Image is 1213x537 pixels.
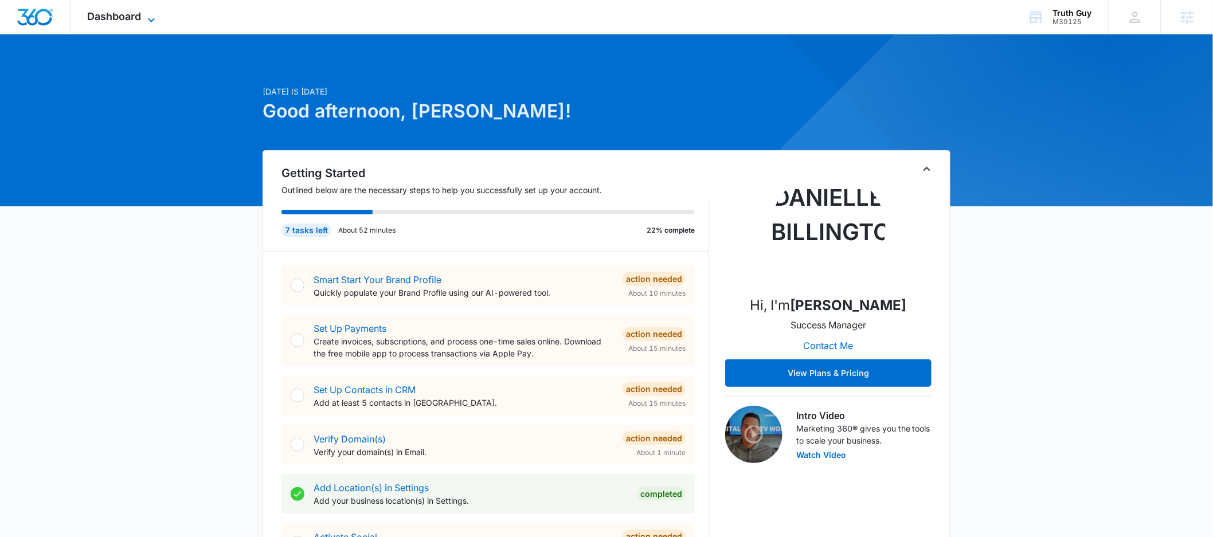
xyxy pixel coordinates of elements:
div: Completed [637,487,686,501]
a: Set Up Contacts in CRM [314,384,416,395]
span: About 15 minutes [628,343,686,354]
p: Hi, I'm [750,295,907,316]
div: 7 tasks left [281,224,331,237]
a: Set Up Payments [314,323,386,334]
h1: Good afternoon, [PERSON_NAME]! [263,97,717,125]
span: Dashboard [88,10,142,22]
span: About 10 minutes [628,288,686,299]
div: Action Needed [623,432,686,445]
p: Verify your domain(s) in Email. [314,446,613,458]
div: Action Needed [623,382,686,396]
p: Quickly populate your Brand Profile using our AI-powered tool. [314,287,613,299]
a: Verify Domain(s) [314,433,386,445]
p: 22% complete [647,225,695,236]
div: account id [1053,18,1092,26]
a: Smart Start Your Brand Profile [314,274,441,285]
p: Success Manager [791,318,866,332]
span: About 15 minutes [628,398,686,409]
a: Add Location(s) in Settings [314,482,429,493]
button: Watch Video [796,451,846,459]
img: Intro Video [725,406,782,463]
span: About 1 minute [636,448,686,458]
strong: [PERSON_NAME] [791,297,907,313]
div: Action Needed [623,272,686,286]
img: Danielle Billington [771,171,886,286]
p: [DATE] is [DATE] [263,85,717,97]
h2: Getting Started [281,164,709,182]
div: Action Needed [623,327,686,341]
div: account name [1053,9,1092,18]
p: Add your business location(s) in Settings. [314,495,628,507]
p: Create invoices, subscriptions, and process one-time sales online. Download the free mobile app t... [314,335,613,359]
button: Toggle Collapse [920,162,934,176]
p: Outlined below are the necessary steps to help you successfully set up your account. [281,184,709,196]
p: About 52 minutes [338,225,396,236]
button: View Plans & Pricing [725,359,932,387]
h3: Intro Video [796,409,932,422]
p: Add at least 5 contacts in [GEOGRAPHIC_DATA]. [314,397,613,409]
p: Marketing 360® gives you the tools to scale your business. [796,422,932,446]
button: Contact Me [792,332,865,359]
